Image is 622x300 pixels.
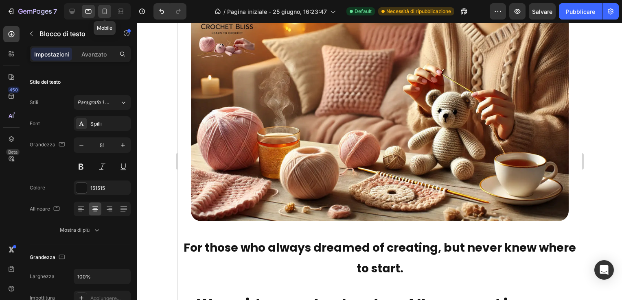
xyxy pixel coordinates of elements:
button: Mostra di più [30,223,131,237]
p: For those who always dreamed of creating, but never knew where to start. [1,215,403,256]
button: Pubblicare [559,3,602,20]
div: 450 [8,87,20,93]
p: Impostazioni [34,50,69,59]
div: Apri Intercom Messenger [594,260,614,280]
p: Text Block [39,29,109,39]
div: Spilli [90,120,129,128]
iframe: Design area [178,23,582,300]
p: 7 [53,7,57,16]
span: / [223,7,226,16]
span: Necessità di ripubblicazione [386,8,451,15]
div: 151515 [90,185,129,192]
button: Paragrafo 1 (*) [74,95,131,110]
font: Allineare [30,205,50,213]
font: Mostra di più [60,226,90,234]
span: Paragrafo 1 (*) [77,99,110,106]
font: Grandezza [30,254,55,261]
button: 7 [3,3,61,20]
font: Stili [30,99,38,106]
button: Salvare [529,3,556,20]
font: Stile del testo [30,78,61,86]
span: Pagina iniziale - 25 giugno, 16:23:47 [227,7,327,16]
span: Default [355,8,372,15]
div: Beta [6,149,20,155]
div: Annulla/Ripeti [153,3,186,20]
font: Pubblicare [566,7,595,16]
font: Colore [30,184,45,191]
font: Grandezza [30,141,55,148]
font: Larghezza [30,273,55,280]
p: Avanzato [81,50,107,59]
span: Salvare [532,8,552,15]
input: Automatico [74,269,130,284]
font: Font [30,120,40,127]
